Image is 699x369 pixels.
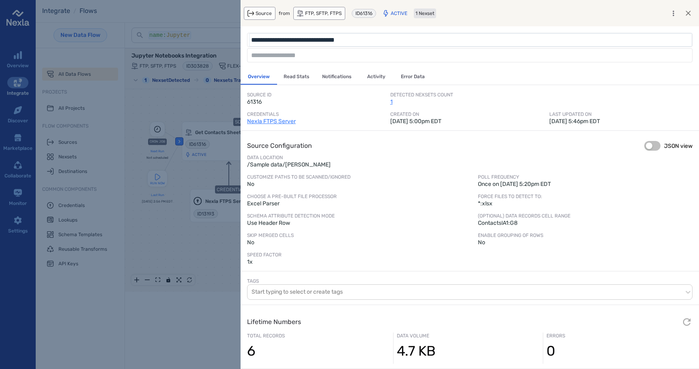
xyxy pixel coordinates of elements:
[549,117,693,126] div: [DATE] 5:46pm EDT
[247,239,462,247] div: No
[391,11,407,16] p: Active
[478,219,693,227] div: Contacts!A1:G8
[549,111,693,117] div: Last Updated On
[247,252,693,258] div: Speed Factor
[247,180,462,188] div: No
[549,98,693,106] div: ​
[478,232,693,239] div: Enable Grouping of Rows
[277,69,316,85] button: Read Stats
[305,10,342,17] span: FTP, SFTP, FTPS
[397,333,543,339] span: Data Volume
[247,161,693,169] div: /Sample data/[PERSON_NAME]
[478,239,693,247] div: No
[247,118,296,125] a: Nexla FTPS Server
[394,69,431,85] button: Error Data
[549,92,693,98] div: ​
[478,193,693,200] div: Force Files to detect to:
[397,339,543,364] span: 4.7 KB
[478,200,693,208] div: *:xlsx
[478,174,693,180] div: Poll frequency
[358,69,394,85] button: Activity
[390,117,533,126] div: [DATE] 5:00pm EDT
[247,193,462,200] div: Choose a pre-built File Processor
[666,6,681,21] div: menu-actions-container
[247,278,693,284] div: Tags
[247,339,393,364] span: 6
[279,10,290,17] span: from
[247,232,462,239] div: Skip Merged cells
[316,69,358,85] button: Notifications
[247,333,393,339] span: Total Records
[415,10,434,17] span: 1 Nexset
[256,10,272,17] span: Source
[352,9,376,18] div: chip-with-copy
[390,92,533,98] div: Detected Nexsets Count
[247,98,390,106] div: 61316
[247,213,462,219] div: Schema Attribute Detection Mode
[478,213,693,219] div: (Optional) Data Records Cell Range
[241,69,277,85] button: Overview
[478,180,693,188] div: Once on [DATE] 5:20pm EDT
[247,140,312,152] span: Source Configuration
[546,339,693,364] span: 0
[247,219,462,227] div: Use Header Row
[664,141,693,151] span: JSON view
[247,318,301,326] h2: Lifetime Numbers
[390,111,533,117] div: Created On
[247,258,693,266] div: 1x
[247,92,390,98] div: Source ID
[390,98,393,105] a: 1
[297,10,303,17] img: FTP, SFTP, FTPS
[247,154,693,161] div: Data Location
[247,174,462,180] div: Customize Paths to be Scanned/Ignored
[247,111,390,117] div: Credentials
[247,200,462,208] div: Excel Parser
[546,333,693,339] span: Errors
[355,11,372,16] span: ID 61316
